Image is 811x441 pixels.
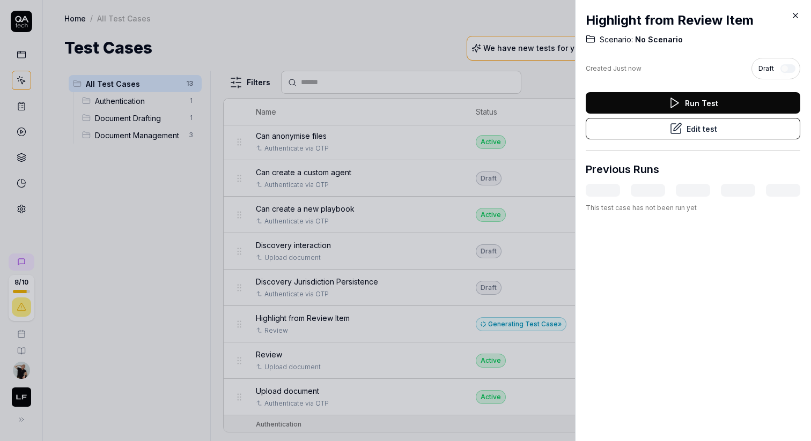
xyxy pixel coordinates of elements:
[600,34,633,45] span: Scenario:
[586,11,800,30] h2: Highlight from Review Item
[586,64,642,73] div: Created
[613,64,642,72] time: Just now
[586,118,800,139] button: Edit test
[633,34,683,45] span: No Scenario
[586,161,659,177] h3: Previous Runs
[586,203,800,213] div: This test case has not been run yet
[758,64,774,73] span: Draft
[586,92,800,114] button: Run Test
